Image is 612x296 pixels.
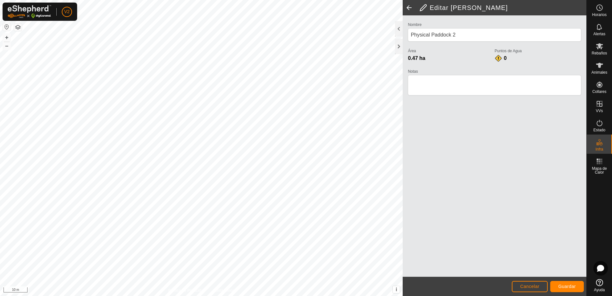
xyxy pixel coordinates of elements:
button: Restablecer Mapa [3,23,11,31]
span: Collares [592,90,606,94]
label: Nombre [408,22,581,28]
button: – [3,42,11,50]
span: Ayuda [594,288,605,292]
img: Logo Gallagher [8,5,51,18]
button: Cancelar [512,281,548,292]
label: Puntos de Agua [495,48,581,54]
span: Guardar [558,284,576,289]
button: Capas del Mapa [14,23,22,31]
button: i [393,286,400,293]
a: Contáctenos [213,288,234,293]
h2: Editar [PERSON_NAME] [419,4,586,12]
span: 0.47 ha [408,55,425,61]
span: V2 [64,8,69,15]
span: Cancelar [520,284,539,289]
span: VVs [596,109,603,113]
span: Horarios [592,13,607,17]
span: Alertas [593,32,605,36]
span: Infra [595,147,603,151]
label: Notas [408,69,581,74]
label: Área [408,48,495,54]
span: Mapa de Calor [588,167,610,174]
span: Estado [593,128,605,132]
button: Guardar [550,281,584,292]
a: Ayuda [587,276,612,294]
a: Política de Privacidad [168,288,205,293]
span: Animales [592,70,607,74]
span: Rebaños [592,51,607,55]
span: 0 [504,55,507,61]
button: + [3,34,11,41]
span: i [396,287,397,292]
